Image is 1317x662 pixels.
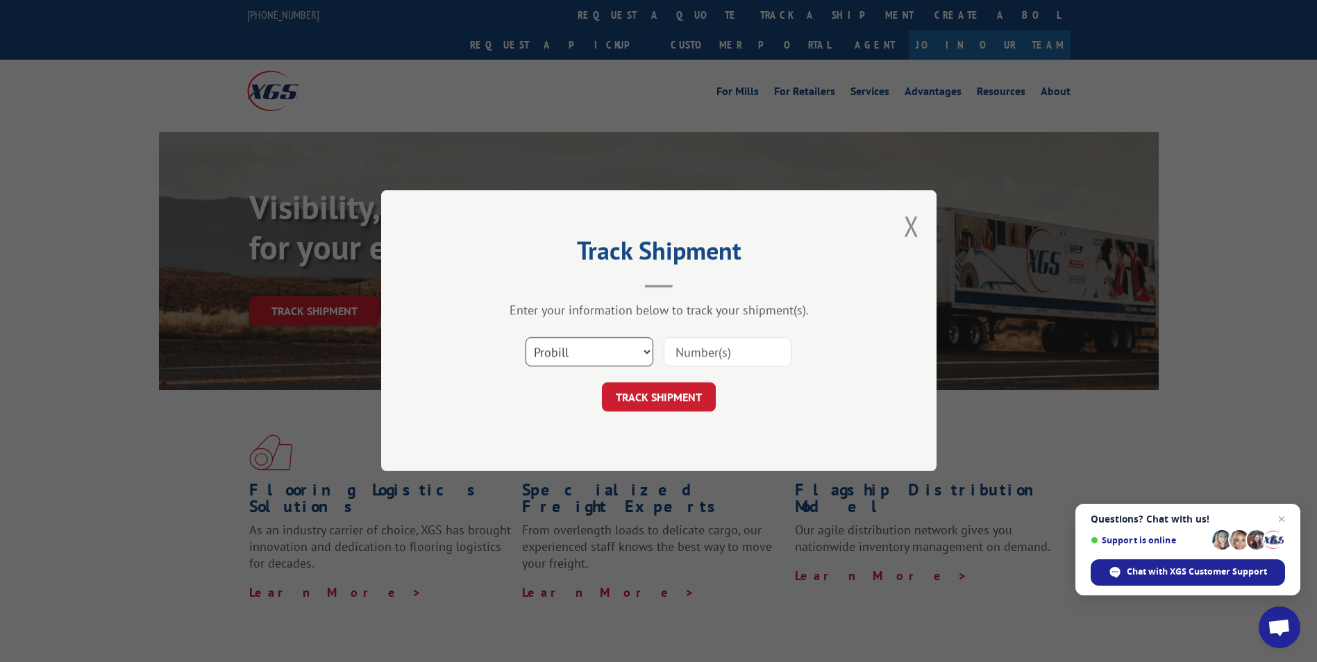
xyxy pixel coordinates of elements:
h2: Track Shipment [451,241,867,267]
span: Questions? Chat with us! [1091,514,1285,525]
div: Open chat [1259,606,1300,648]
span: Chat with XGS Customer Support [1127,566,1267,578]
div: Chat with XGS Customer Support [1091,559,1285,586]
input: Number(s) [664,338,791,367]
span: Support is online [1091,535,1207,545]
span: Close chat [1273,511,1290,527]
button: TRACK SHIPMENT [602,383,716,412]
div: Enter your information below to track your shipment(s). [451,303,867,319]
button: Close modal [904,207,919,244]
